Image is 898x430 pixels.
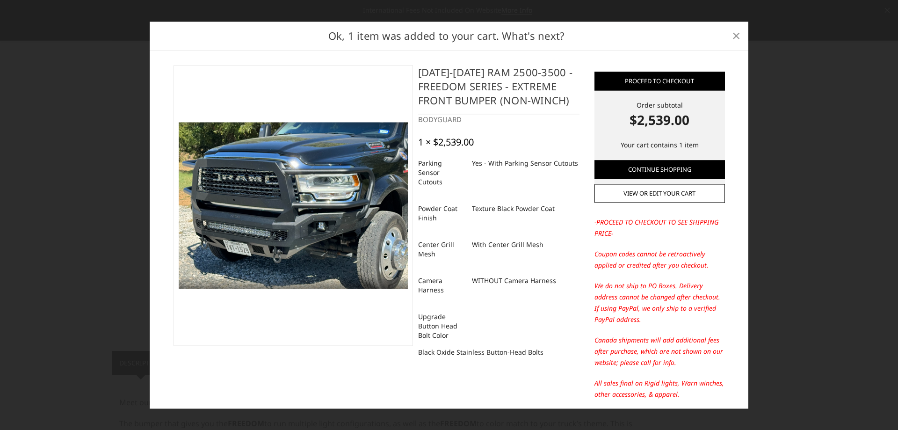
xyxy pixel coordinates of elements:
[594,160,725,179] a: Continue Shopping
[594,139,725,151] p: Your cart contains 1 item
[418,65,579,114] h4: [DATE]-[DATE] Ram 2500-3500 - Freedom Series - Extreme Front Bumper (Non-Winch)
[594,280,725,325] p: We do not ship to PO Boxes. Delivery address cannot be changed after checkout. If using PayPal, w...
[594,110,725,130] strong: $2,539.00
[418,344,543,361] dd: Black Oxide Stainless Button-Head Bolts
[165,28,729,44] h2: Ok, 1 item was added to your cart. What's next?
[594,217,725,239] p: -PROCEED TO CHECKOUT TO SEE SHIPPING PRICE-
[418,137,474,148] div: 1 × $2,539.00
[418,114,579,125] div: BODYGUARD
[594,248,725,271] p: Coupon codes cannot be retroactively applied or credited after you checkout.
[851,385,898,430] iframe: Chat Widget
[418,236,465,262] dt: Center Grill Mesh
[472,155,578,172] dd: Yes - With Parking Sensor Cutouts
[732,26,740,46] span: ×
[594,335,725,368] p: Canada shipments will add additional fees after purchase, which are not shown on our website; ple...
[418,200,465,226] dt: Powder Coat Finish
[594,72,725,90] a: Proceed to checkout
[594,100,725,130] div: Order subtotal
[472,272,556,289] dd: WITHOUT Camera Harness
[472,200,555,217] dd: Texture Black Powder Coat
[179,122,408,289] img: 2019-2025 Ram 2500-3500 - Freedom Series - Extreme Front Bumper (Non-Winch)
[472,236,543,253] dd: With Center Grill Mesh
[594,184,725,203] a: View or edit your cart
[729,29,744,44] a: Close
[594,378,725,400] p: All sales final on Rigid lights, Warn winches, other accessories, & apparel.
[418,155,465,190] dt: Parking Sensor Cutouts
[418,308,465,344] dt: Upgrade Button Head Bolt Color
[418,272,465,299] dt: Camera Harness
